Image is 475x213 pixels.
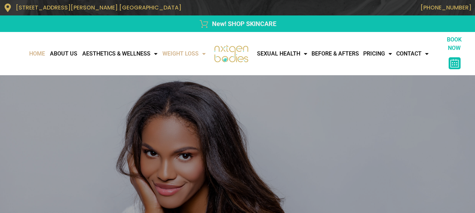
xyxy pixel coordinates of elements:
[394,47,431,61] a: CONTACT
[255,47,441,61] nav: Menu
[27,47,47,61] a: Home
[309,47,361,61] a: Before & Afters
[160,47,208,61] a: WEIGHT LOSS
[80,47,160,61] a: AESTHETICS & WELLNESS
[441,35,468,52] p: BOOK NOW
[210,19,276,28] span: New! SHOP SKINCARE
[4,47,208,61] nav: Menu
[47,47,80,61] a: About Us
[241,4,472,11] p: [PHONE_NUMBER]
[4,19,471,28] a: New! SHOP SKINCARE
[361,47,394,61] a: Pricing
[255,47,309,61] a: Sexual Health
[16,4,181,12] span: [STREET_ADDRESS][PERSON_NAME] [GEOGRAPHIC_DATA]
